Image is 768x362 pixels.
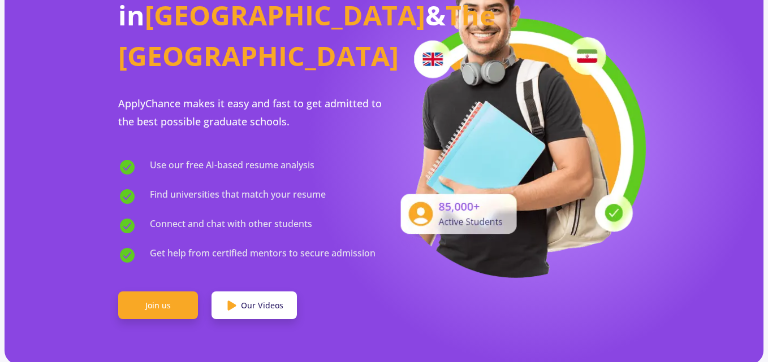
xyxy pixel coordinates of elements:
a: Our Videos [212,291,297,320]
span: Our Videos [241,299,283,311]
span: ApplyChance makes it easy and fast to get admitted to the best possible graduate schools. [118,97,382,128]
span: Get help from certified mentors to secure admission [150,246,376,264]
span: Find universities that match your resume [150,187,326,206]
span: Use our free AI-based resume analysis [150,158,314,176]
span: Connect and chat with other students [150,217,312,235]
a: Join us [118,291,198,320]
